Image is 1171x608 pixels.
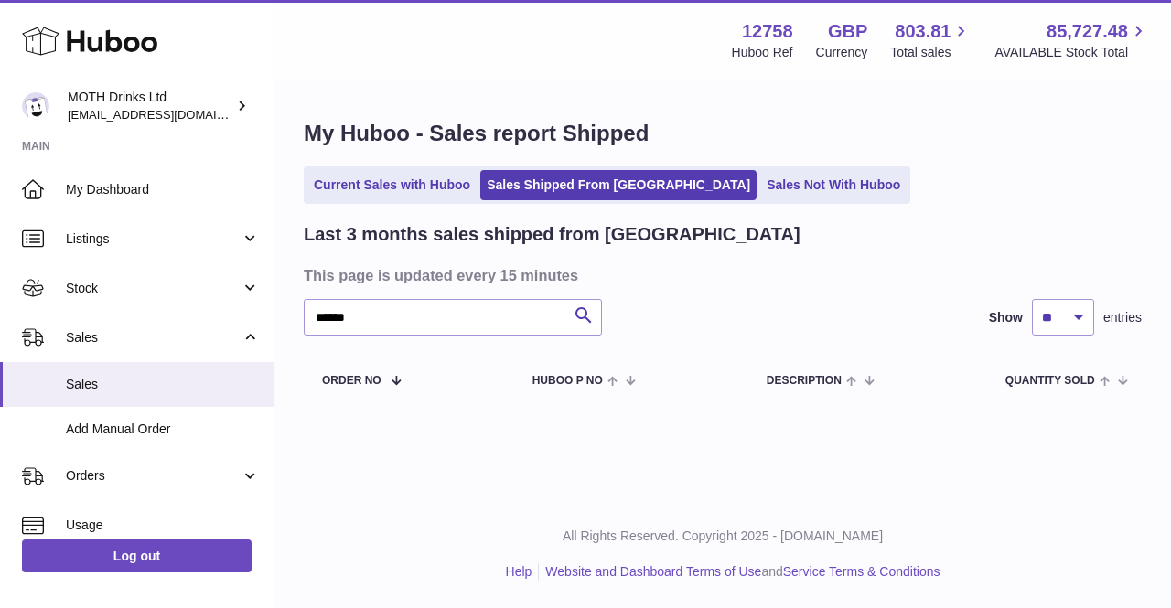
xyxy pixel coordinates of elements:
[890,44,972,61] span: Total sales
[1047,19,1128,44] span: 85,727.48
[66,230,241,248] span: Listings
[890,19,972,61] a: 803.81 Total sales
[289,528,1156,545] p: All Rights Reserved. Copyright 2025 - [DOMAIN_NAME]
[307,170,477,200] a: Current Sales with Huboo
[767,375,842,387] span: Description
[506,564,532,579] a: Help
[760,170,907,200] a: Sales Not With Huboo
[66,376,260,393] span: Sales
[545,564,761,579] a: Website and Dashboard Terms of Use
[532,375,603,387] span: Huboo P no
[989,309,1023,326] label: Show
[22,92,49,120] img: orders@mothdrinks.com
[66,421,260,438] span: Add Manual Order
[994,44,1149,61] span: AVAILABLE Stock Total
[783,564,940,579] a: Service Terms & Conditions
[66,181,260,198] span: My Dashboard
[304,119,1142,148] h1: My Huboo - Sales report Shipped
[66,517,260,534] span: Usage
[66,329,241,347] span: Sales
[742,19,793,44] strong: 12758
[66,467,241,485] span: Orders
[994,19,1149,61] a: 85,727.48 AVAILABLE Stock Total
[1005,375,1095,387] span: Quantity Sold
[304,222,800,247] h2: Last 3 months sales shipped from [GEOGRAPHIC_DATA]
[539,563,940,581] li: and
[732,44,793,61] div: Huboo Ref
[1103,309,1142,326] span: entries
[68,107,269,122] span: [EMAIL_ADDRESS][DOMAIN_NAME]
[480,170,757,200] a: Sales Shipped From [GEOGRAPHIC_DATA]
[22,539,252,572] a: Log out
[816,44,868,61] div: Currency
[68,89,232,123] div: MOTH Drinks Ltd
[895,19,951,44] span: 803.81
[322,375,381,387] span: Order No
[66,280,241,297] span: Stock
[304,265,1137,285] h3: This page is updated every 15 minutes
[828,19,867,44] strong: GBP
